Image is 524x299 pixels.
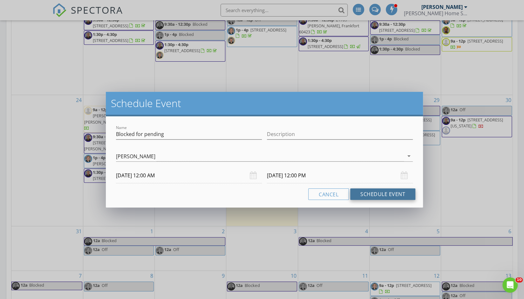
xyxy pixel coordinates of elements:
iframe: Intercom live chat [502,277,518,293]
button: Cancel [308,188,349,200]
i: arrow_drop_down [405,152,413,160]
input: Select date [116,168,262,183]
span: 10 [515,277,523,282]
button: Schedule Event [350,188,415,200]
div: [PERSON_NAME] [116,153,155,159]
input: Select date [267,168,413,183]
h2: Schedule Event [111,97,418,110]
